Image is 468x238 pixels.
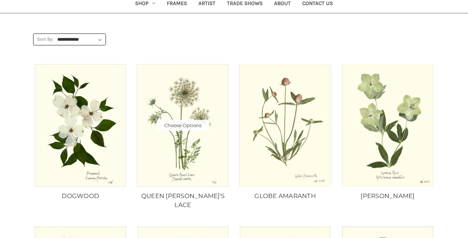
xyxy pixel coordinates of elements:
[340,192,435,201] a: LENTON ROSE, Price range from $10.00 to $235.00
[157,120,209,131] a: Choose Options
[239,64,331,186] a: GLOBE AMARANTH, Price range from $10.00 to $235.00
[137,64,229,186] img: Unframed
[137,64,229,186] a: QUEEN ANNE'S LACE, Price range from $10.00 to $235.00
[34,64,127,186] a: DOGWOOD, Price range from $10.00 to $235.00
[341,64,434,186] a: LENTON ROSE, Price range from $10.00 to $235.00
[238,192,333,201] a: GLOBE AMARANTH, Price range from $10.00 to $235.00
[33,192,128,201] a: DOGWOOD, Price range from $10.00 to $235.00
[135,192,230,210] a: QUEEN ANNE'S LACE, Price range from $10.00 to $235.00
[341,64,434,186] img: Unframed
[239,64,331,186] img: Unframed
[34,64,127,186] img: Unframed
[34,34,54,45] label: Sort By:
